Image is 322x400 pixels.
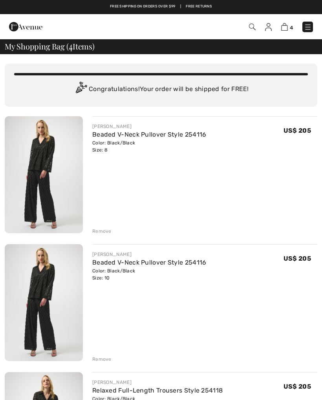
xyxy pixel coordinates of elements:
div: Congratulations! Your order will be shipped for FREE! [14,82,308,97]
a: Beaded V-Neck Pullover Style 254116 [92,131,207,138]
span: 4 [69,40,73,51]
a: Beaded V-Neck Pullover Style 254116 [92,259,207,266]
a: Relaxed Full-Length Trousers Style 254118 [92,387,223,394]
div: [PERSON_NAME] [92,123,207,130]
img: Shopping Bag [281,23,288,31]
a: Free Returns [186,4,212,9]
a: Free shipping on orders over $99 [110,4,176,9]
span: US$ 205 [284,127,311,134]
span: US$ 205 [284,383,311,390]
span: US$ 205 [284,255,311,262]
img: Search [249,24,256,30]
div: Color: Black/Black Size: 10 [92,267,207,281]
div: Color: Black/Black Size: 8 [92,139,207,153]
a: 4 [281,22,293,31]
img: 1ère Avenue [9,19,42,35]
div: Remove [92,356,112,363]
span: 4 [290,25,293,31]
a: 1ère Avenue [9,22,42,30]
span: | [180,4,181,9]
div: [PERSON_NAME] [92,379,223,386]
img: Beaded V-Neck Pullover Style 254116 [5,244,83,361]
span: My Shopping Bag ( Items) [5,42,95,50]
img: Congratulation2.svg [73,82,89,97]
img: Beaded V-Neck Pullover Style 254116 [5,116,83,233]
img: My Info [265,23,272,31]
img: Menu [304,23,312,31]
div: [PERSON_NAME] [92,251,207,258]
div: Remove [92,228,112,235]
